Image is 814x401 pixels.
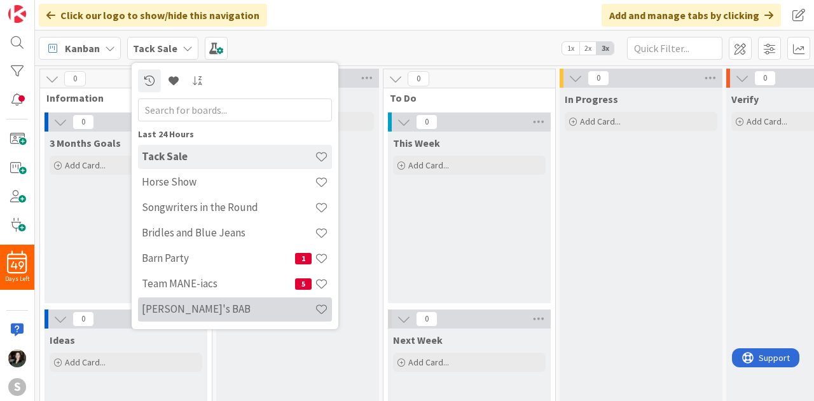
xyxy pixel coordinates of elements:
[295,253,312,264] span: 1
[416,114,438,130] span: 0
[597,42,614,55] span: 3x
[408,357,449,368] span: Add Card...
[142,175,315,188] h4: Horse Show
[50,137,121,149] span: 3 Months Goals
[142,252,295,264] h4: Barn Party
[8,5,26,23] img: Visit kanbanzone.com
[142,150,315,163] h4: Tack Sale
[8,350,26,367] img: AB
[627,37,722,60] input: Quick Filter...
[754,71,776,86] span: 0
[65,160,106,171] span: Add Card...
[72,311,94,327] span: 0
[138,99,332,121] input: Search for boards...
[408,71,429,86] span: 0
[390,92,539,104] span: To Do
[39,4,267,27] div: Click our logo to show/hide this navigation
[50,334,75,346] span: Ideas
[393,334,443,346] span: Next Week
[64,71,86,86] span: 0
[295,278,312,290] span: 5
[142,201,315,214] h4: Songwriters in the Round
[72,114,94,130] span: 0
[8,378,26,396] div: S
[562,42,579,55] span: 1x
[565,93,618,105] span: In Progress
[11,261,24,270] span: 49
[46,92,196,104] span: Information
[142,226,315,239] h4: Bridles and Blue Jeans
[27,2,58,17] span: Support
[408,160,449,171] span: Add Card...
[142,277,295,290] h4: Team MANE-iacs
[416,311,438,327] span: 0
[393,137,440,149] span: This Week
[65,41,100,56] span: Kanban
[142,302,315,315] h4: [PERSON_NAME]'s BAB
[580,116,621,127] span: Add Card...
[133,42,177,55] b: Tack Sale
[602,4,781,27] div: Add and manage tabs by clicking
[588,71,609,86] span: 0
[138,128,332,141] div: Last 24 Hours
[579,42,597,55] span: 2x
[731,93,759,105] span: Verify
[65,357,106,368] span: Add Card...
[747,116,787,127] span: Add Card...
